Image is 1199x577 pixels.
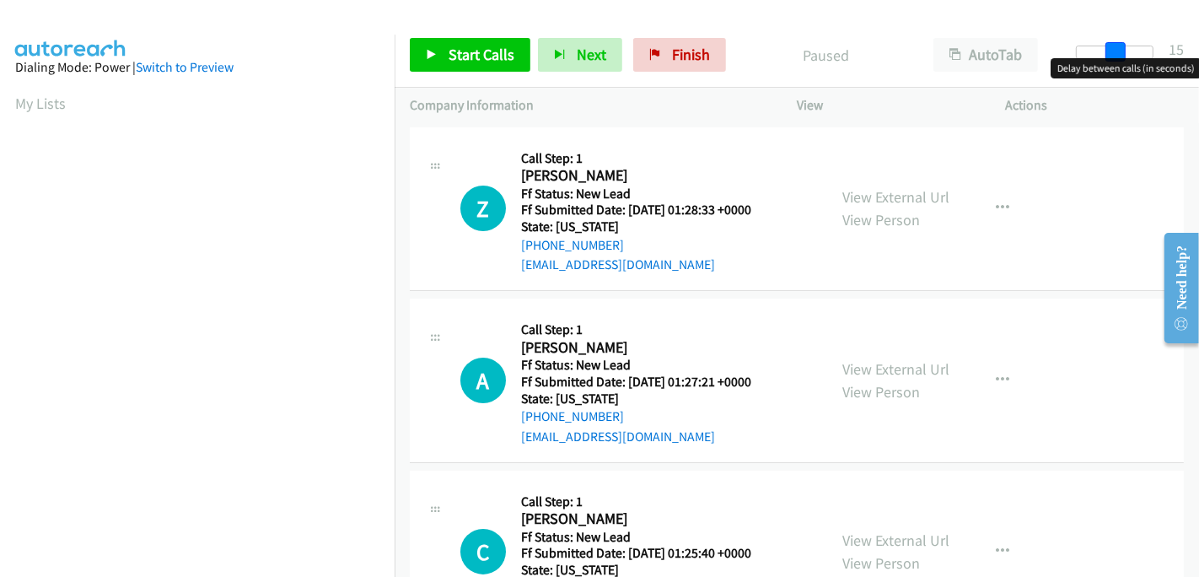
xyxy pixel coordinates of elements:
h5: Ff Status: New Lead [521,529,772,546]
h5: Ff Status: New Lead [521,186,772,202]
a: View Person [842,553,920,573]
h1: Z [460,186,506,231]
span: Next [577,45,606,64]
p: Paused [749,44,903,67]
h1: A [460,358,506,403]
h2: [PERSON_NAME] [521,166,772,186]
div: The call is yet to be attempted [460,529,506,574]
h2: [PERSON_NAME] [521,338,772,358]
button: AutoTab [933,38,1038,72]
a: [EMAIL_ADDRESS][DOMAIN_NAME] [521,429,715,445]
h2: [PERSON_NAME] [521,510,772,529]
a: Switch to Preview [136,59,234,75]
h5: State: [US_STATE] [521,391,772,407]
button: Next [538,38,622,72]
a: Start Calls [410,38,530,72]
a: View External Url [842,187,949,207]
a: View External Url [842,359,949,379]
p: Company Information [410,95,766,116]
h5: State: [US_STATE] [521,218,772,235]
h5: Ff Status: New Lead [521,357,772,374]
span: Start Calls [449,45,514,64]
div: The call is yet to be attempted [460,186,506,231]
h5: Call Step: 1 [521,321,772,338]
div: 15 [1169,38,1184,61]
p: Actions [1006,95,1185,116]
h1: C [460,529,506,574]
a: [EMAIL_ADDRESS][DOMAIN_NAME] [521,256,715,272]
a: [PHONE_NUMBER] [521,408,624,424]
a: View Person [842,382,920,402]
h5: Call Step: 1 [521,493,772,510]
h5: Ff Submitted Date: [DATE] 01:28:33 +0000 [521,202,772,218]
a: View External Url [842,531,949,550]
h5: Call Step: 1 [521,150,772,167]
div: Dialing Mode: Power | [15,57,379,78]
h5: Ff Submitted Date: [DATE] 01:27:21 +0000 [521,374,772,391]
a: Finish [633,38,726,72]
p: View [797,95,976,116]
a: My Lists [15,94,66,113]
a: [PHONE_NUMBER] [521,237,624,253]
iframe: Resource Center [1151,221,1199,355]
span: Finish [672,45,710,64]
h5: Ff Submitted Date: [DATE] 01:25:40 +0000 [521,545,772,562]
a: View Person [842,210,920,229]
